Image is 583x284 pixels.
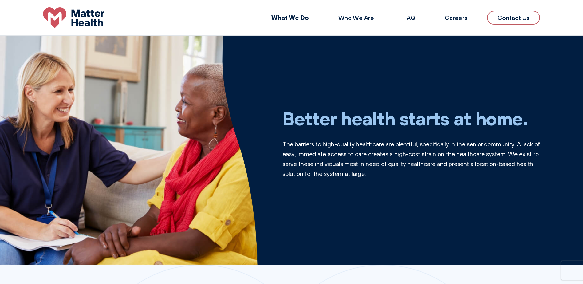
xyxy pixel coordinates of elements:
[282,139,540,179] p: The barriers to high-quality healthcare are plentiful, specifically in the senior community. A la...
[271,14,309,22] a: What We Do
[445,14,467,22] a: Careers
[487,11,540,25] a: Contact Us
[404,14,415,22] a: FAQ
[282,107,540,129] h1: Better health starts at home.
[338,14,374,22] a: Who We Are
